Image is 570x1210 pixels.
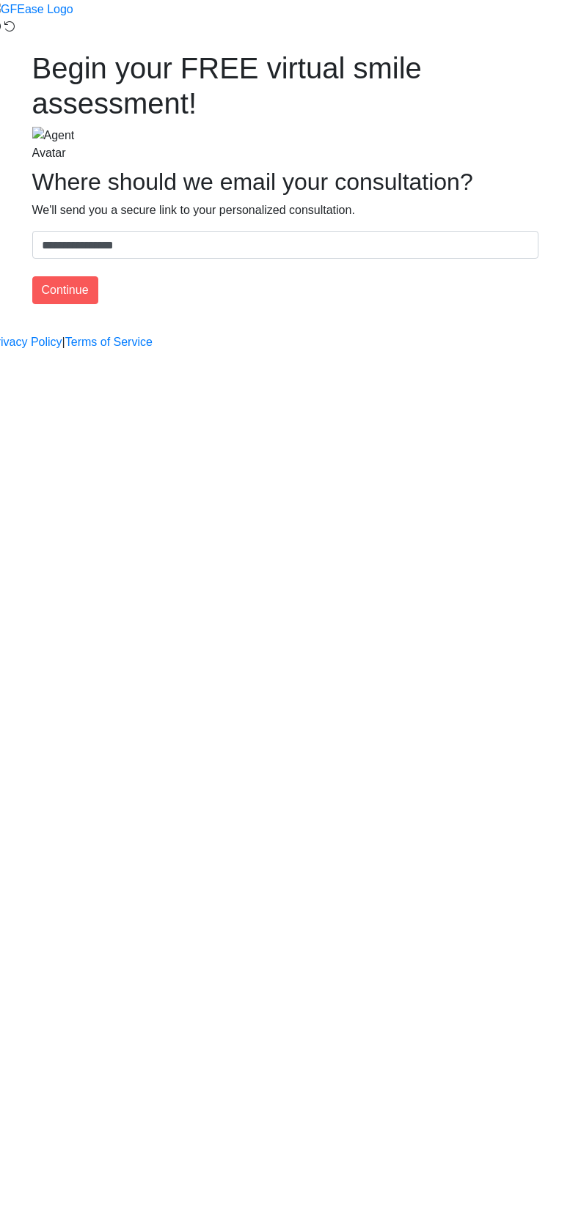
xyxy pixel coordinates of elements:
[32,127,98,162] img: Agent Avatar
[32,276,98,304] button: Continue
[65,333,153,351] a: Terms of Service
[32,168,538,196] h2: Where should we email your consultation?
[62,333,65,351] a: |
[32,202,538,219] p: We'll send you a secure link to your personalized consultation.
[32,51,538,121] h1: Begin your FREE virtual smile assessment!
